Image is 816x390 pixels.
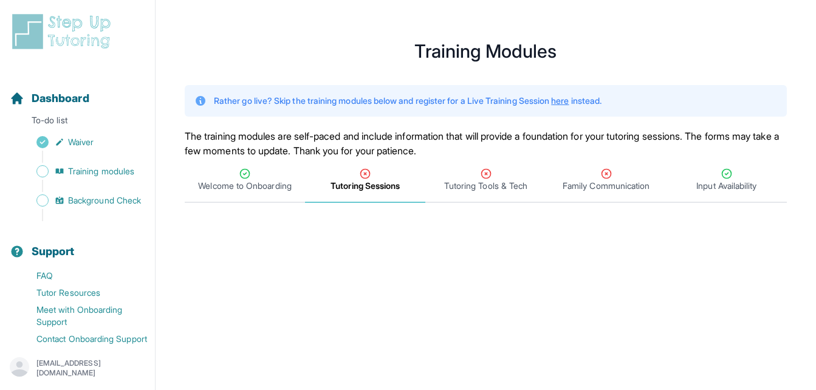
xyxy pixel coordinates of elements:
[36,358,145,378] p: [EMAIL_ADDRESS][DOMAIN_NAME]
[10,301,155,330] a: Meet with Onboarding Support
[551,95,569,106] a: here
[10,12,118,51] img: logo
[185,158,787,203] nav: Tabs
[185,129,787,158] p: The training modules are self-paced and include information that will provide a foundation for yo...
[10,330,155,347] a: Contact Onboarding Support
[10,163,155,180] a: Training modules
[563,180,650,192] span: Family Communication
[68,165,134,177] span: Training modules
[10,357,145,379] button: [EMAIL_ADDRESS][DOMAIN_NAME]
[10,90,89,107] a: Dashboard
[5,224,150,265] button: Support
[444,180,527,192] span: Tutoring Tools & Tech
[198,180,291,192] span: Welcome to Onboarding
[68,136,94,148] span: Waiver
[32,243,75,260] span: Support
[10,134,155,151] a: Waiver
[10,284,155,301] a: Tutor Resources
[10,267,155,284] a: FAQ
[214,95,602,107] p: Rather go live? Skip the training modules below and register for a Live Training Session instead.
[5,70,150,112] button: Dashboard
[10,192,155,209] a: Background Check
[696,180,756,192] span: Input Availability
[68,194,141,207] span: Background Check
[185,44,787,58] h1: Training Modules
[5,114,150,131] p: To-do list
[331,180,400,192] span: Tutoring Sessions
[32,90,89,107] span: Dashboard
